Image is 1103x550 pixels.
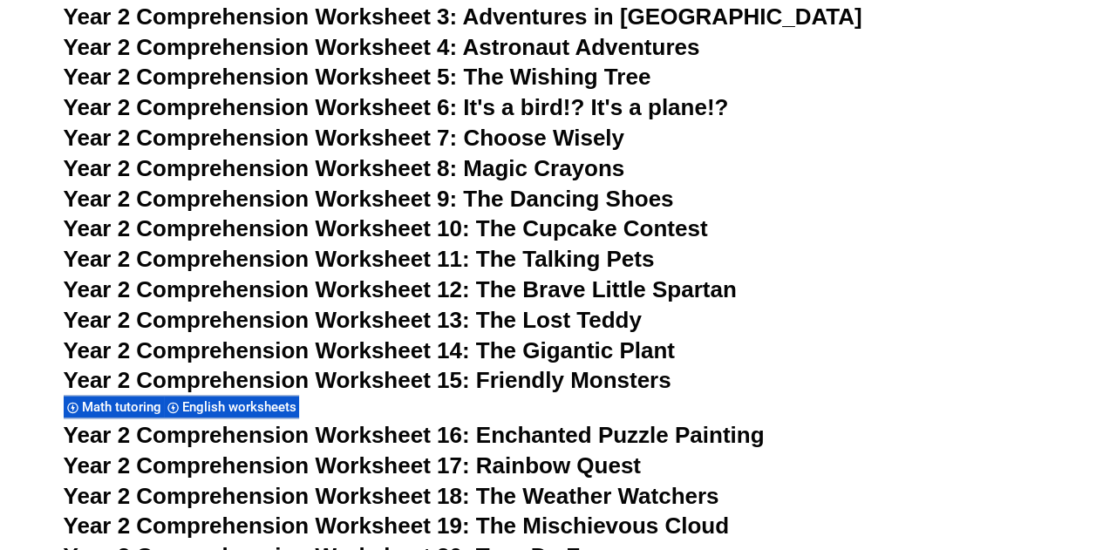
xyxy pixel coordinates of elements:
[64,3,862,30] a: Year 2 Comprehension Worksheet 3: Adventures in [GEOGRAPHIC_DATA]
[64,186,674,212] a: Year 2 Comprehension Worksheet 9: The Dancing Shoes
[813,353,1103,550] iframe: Chat Widget
[182,399,302,415] span: English worksheets
[64,483,719,509] a: Year 2 Comprehension Worksheet 18: The Weather Watchers
[64,246,655,272] a: Year 2 Comprehension Worksheet 11: The Talking Pets
[64,34,700,60] a: Year 2 Comprehension Worksheet 4: Astronaut Adventures
[64,395,164,418] div: Math tutoring
[64,125,624,151] a: Year 2 Comprehension Worksheet 7: Choose Wisely
[64,337,675,363] a: Year 2 Comprehension Worksheet 14: The Gigantic Plant
[64,422,765,448] a: Year 2 Comprehension Worksheet 16: Enchanted Puzzle Painting
[64,94,729,120] a: Year 2 Comprehension Worksheet 6: It's a bird!? It's a plane!?
[64,215,708,241] a: Year 2 Comprehension Worksheet 10: The Cupcake Contest
[64,3,458,30] span: Year 2 Comprehension Worksheet 3:
[462,34,699,60] span: Astronaut Adventures
[64,155,625,181] a: Year 2 Comprehension Worksheet 8: Magic Crayons
[64,34,458,60] span: Year 2 Comprehension Worksheet 4:
[64,513,729,539] a: Year 2 Comprehension Worksheet 19: The Mischievous Cloud
[462,3,861,30] span: Adventures in [GEOGRAPHIC_DATA]
[64,64,458,90] span: Year 2 Comprehension Worksheet 5:
[64,276,737,302] a: Year 2 Comprehension Worksheet 12: The Brave Little Spartan
[164,395,299,418] div: English worksheets
[64,367,671,393] a: Year 2 Comprehension Worksheet 15: Friendly Monsters
[463,125,624,151] span: Choose Wisely
[463,64,650,90] span: The Wishing Tree
[64,452,641,479] a: Year 2 Comprehension Worksheet 17: Rainbow Quest
[64,64,651,90] a: Year 2 Comprehension Worksheet 5: The Wishing Tree
[82,399,167,415] span: Math tutoring
[64,307,642,333] a: Year 2 Comprehension Worksheet 13: The Lost Teddy
[64,125,458,151] span: Year 2 Comprehension Worksheet 7:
